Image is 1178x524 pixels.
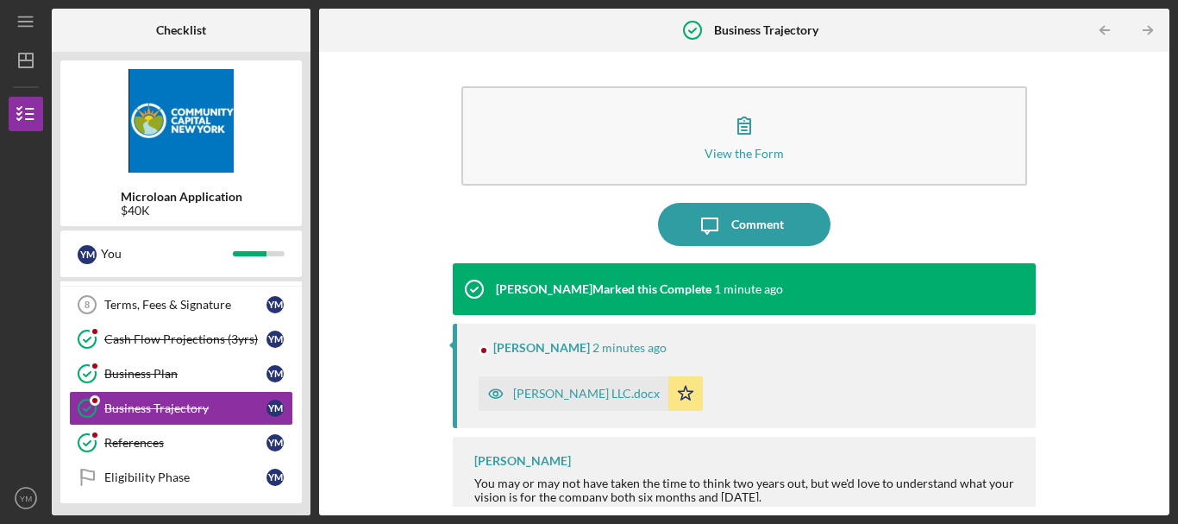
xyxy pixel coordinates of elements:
[104,367,266,381] div: Business Plan
[714,23,818,37] b: Business Trajectory
[69,460,293,495] a: Eligibility PhaseYM
[266,331,284,348] div: Y M
[513,387,660,401] div: [PERSON_NAME] LLC.docx
[714,282,783,296] time: 2025-09-16 18:05
[121,204,242,218] div: $40K
[705,147,784,160] div: View the Form
[78,245,97,264] div: Y M
[658,203,830,246] button: Comment
[496,282,711,296] div: [PERSON_NAME] Marked this Complete
[479,376,703,411] button: [PERSON_NAME] LLC.docx
[69,391,293,426] a: Business TrajectoryYM
[266,469,284,486] div: Y M
[104,298,266,312] div: Terms, Fees & Signature
[69,357,293,391] a: Business PlanYM
[9,481,43,515] button: YM
[104,436,266,450] div: References
[101,239,233,268] div: You
[461,86,1027,186] button: View the Form
[592,341,667,355] time: 2025-09-16 18:05
[121,190,242,204] b: Microloan Application
[731,203,784,246] div: Comment
[493,341,590,355] div: [PERSON_NAME]
[266,296,284,313] div: Y M
[69,322,293,357] a: Cash Flow Projections (3yrs)YM
[156,23,206,37] b: Checklist
[266,400,284,417] div: Y M
[474,477,1018,504] div: You may or may not have taken the time to think two years out, but we'd love to understand what y...
[69,287,293,322] a: 8Terms, Fees & SignatureYM
[474,454,571,468] div: [PERSON_NAME]
[85,300,90,310] tspan: 8
[69,426,293,460] a: ReferencesYM
[266,434,284,451] div: Y M
[20,494,32,503] text: YM
[104,401,266,415] div: Business Trajectory
[104,470,266,484] div: Eligibility Phase
[266,365,284,382] div: Y M
[104,332,266,346] div: Cash Flow Projections (3yrs)
[60,69,302,173] img: Product logo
